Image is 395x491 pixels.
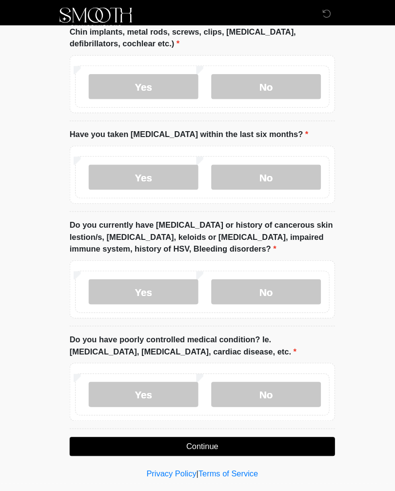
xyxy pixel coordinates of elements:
label: Yes [87,272,194,296]
label: Yes [87,72,194,97]
label: No [206,72,313,97]
label: Yes [87,372,194,396]
a: Privacy Policy [143,457,192,466]
label: Do you have poorly controlled medical condition? Ie. [MEDICAL_DATA], [MEDICAL_DATA], cardiac dise... [68,325,327,349]
a: | [192,457,194,466]
button: Continue [68,426,327,444]
img: Smooth Skin Solutions LLC Logo [59,7,129,27]
label: No [206,372,313,396]
label: Do you currently have [MEDICAL_DATA] or history of cancerous skin lestion/s, [MEDICAL_DATA], kelo... [68,214,327,249]
a: Terms of Service [194,457,252,466]
label: Yes [87,160,194,185]
label: No [206,160,313,185]
label: Have you taken [MEDICAL_DATA] within the last six months? [68,125,301,137]
label: No [206,272,313,296]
